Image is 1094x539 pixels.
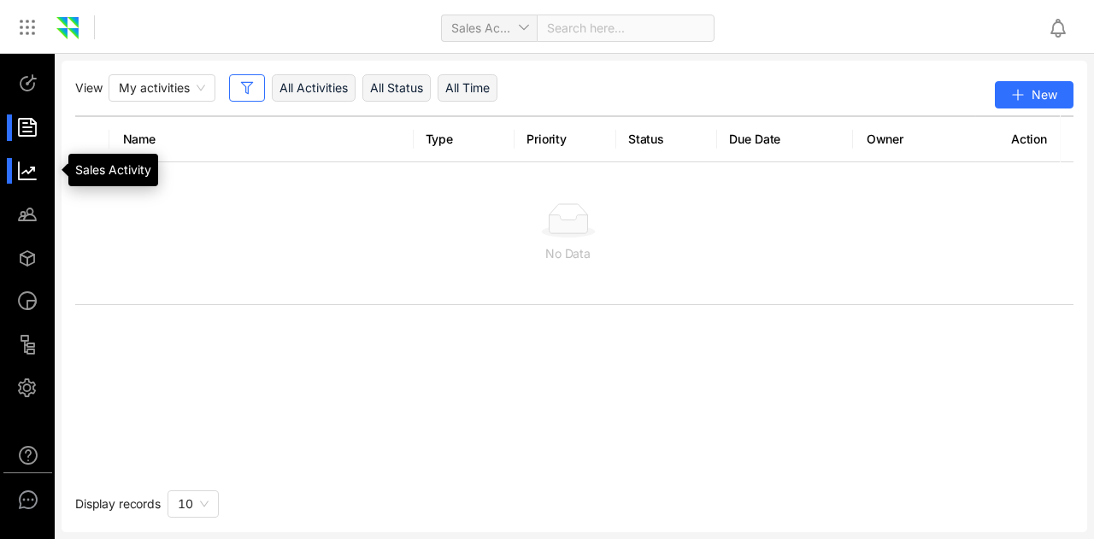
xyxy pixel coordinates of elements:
th: Owner [853,115,988,162]
div: All Status [362,74,431,102]
th: Name [109,115,414,162]
span: Sales Activity [451,15,527,41]
button: New [995,81,1073,108]
span: Due Date [729,131,831,148]
th: Action [975,115,1061,162]
div: No Data [89,244,1047,263]
span: View [75,79,102,97]
div: All Activities [272,74,356,102]
span: Display records [75,496,161,511]
span: Type [426,131,494,148]
img: Zomentum Logo [55,15,80,41]
span: New [1032,86,1057,103]
span: 10 [178,496,193,511]
span: Priority [526,131,595,148]
div: Sales Activity [68,154,158,186]
span: My activities [119,75,205,101]
span: Status [628,131,697,148]
div: All Time [438,74,497,102]
div: Notifications [1048,8,1082,47]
